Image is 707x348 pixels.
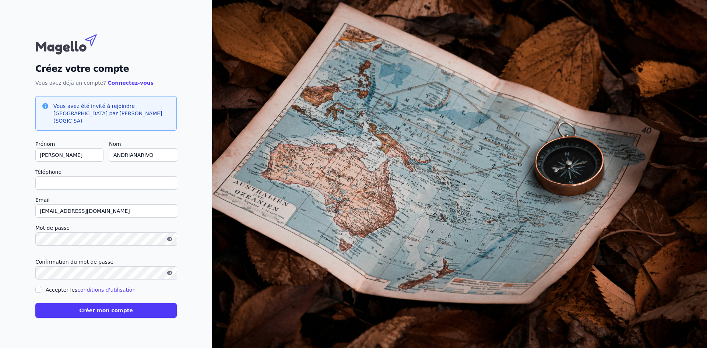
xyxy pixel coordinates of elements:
p: Vous avez déjà un compte? [35,78,177,87]
label: Nom [109,140,177,148]
a: conditions d'utilisation [77,287,136,293]
img: Magello [35,31,113,56]
h3: Vous avez été invité à rejoindre [GEOGRAPHIC_DATA] par [PERSON_NAME] (SOGIC SA) [53,102,170,124]
a: Connectez-vous [108,80,154,86]
label: Prénom [35,140,103,148]
h2: Créez votre compte [35,62,177,75]
label: Confirmation du mot de passe [35,257,177,266]
label: Mot de passe [35,224,177,232]
label: Email [35,196,177,204]
button: Créer mon compte [35,303,177,318]
label: Téléphone [35,168,177,176]
label: Accepter les [46,287,136,293]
